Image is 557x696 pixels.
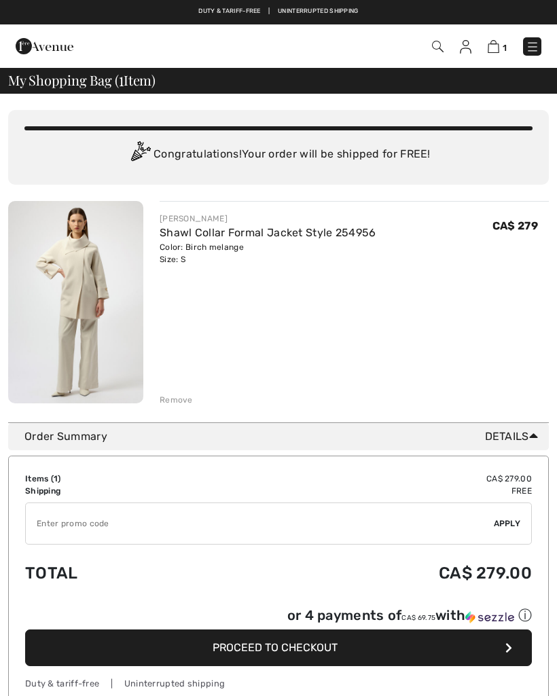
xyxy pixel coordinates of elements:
[432,41,444,52] img: Search
[208,550,532,596] td: CA$ 279.00
[213,641,338,654] span: Proceed to Checkout
[160,241,376,265] div: Color: Birch melange Size: S
[25,473,208,485] td: Items ( )
[526,40,539,54] img: Menu
[25,485,208,497] td: Shipping
[8,201,143,403] img: Shawl Collar Formal Jacket Style 254956
[26,503,494,544] input: Promo code
[119,70,124,88] span: 1
[465,611,514,623] img: Sezzle
[16,39,73,52] a: 1ère Avenue
[25,550,208,596] td: Total
[208,485,532,497] td: Free
[54,474,58,483] span: 1
[488,40,499,53] img: Shopping Bag
[160,394,193,406] div: Remove
[16,33,73,60] img: 1ère Avenue
[160,226,376,239] a: Shawl Collar Formal Jacket Style 254956
[160,213,376,225] div: [PERSON_NAME]
[488,38,507,54] a: 1
[24,141,533,168] div: Congratulations! Your order will be shipped for FREE!
[485,428,543,445] span: Details
[25,606,532,629] div: or 4 payments ofCA$ 69.75withSezzle Click to learn more about Sezzle
[25,677,532,690] div: Duty & tariff-free | Uninterrupted shipping
[460,40,471,54] img: My Info
[208,473,532,485] td: CA$ 279.00
[287,606,532,625] div: or 4 payments of with
[24,428,543,445] div: Order Summary
[25,629,532,666] button: Proceed to Checkout
[126,141,154,168] img: Congratulation2.svg
[401,614,435,622] span: CA$ 69.75
[503,43,507,53] span: 1
[492,219,538,232] span: CA$ 279
[8,73,156,87] span: My Shopping Bag ( Item)
[494,517,521,530] span: Apply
